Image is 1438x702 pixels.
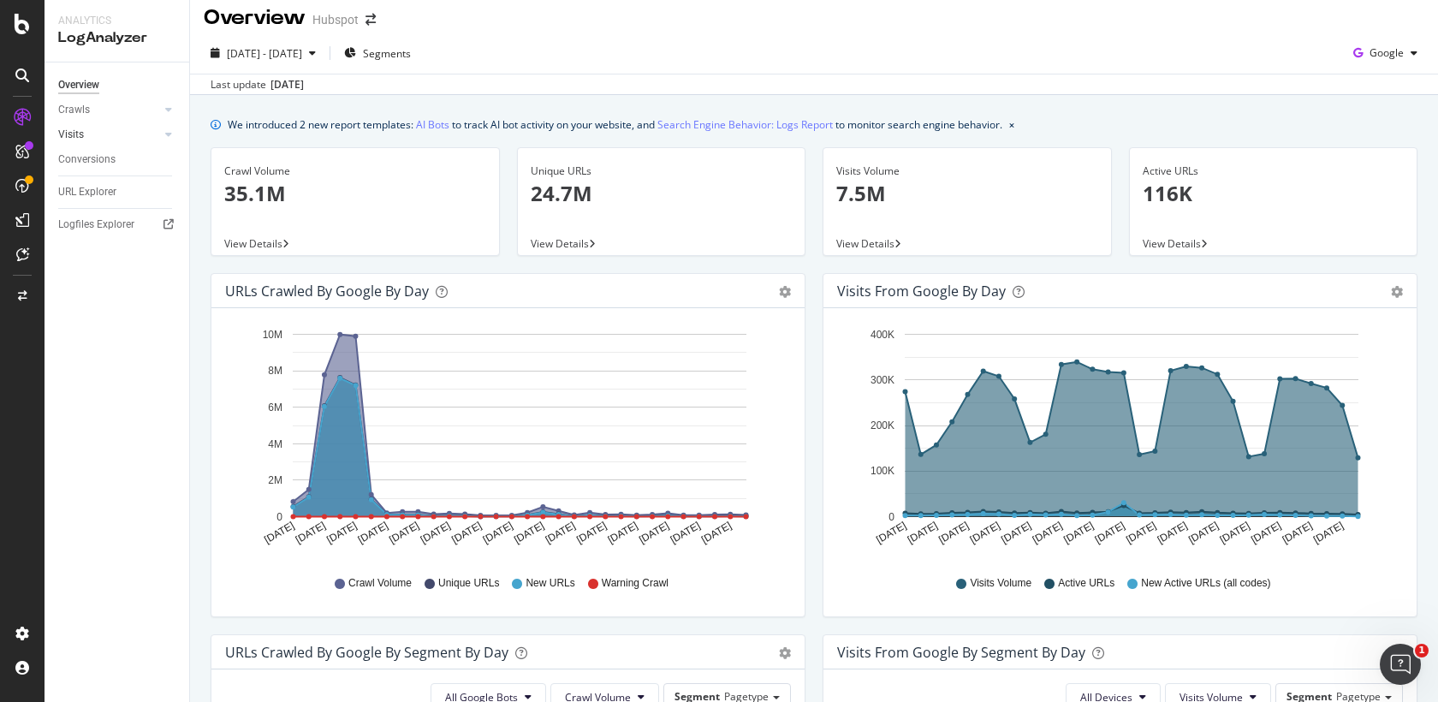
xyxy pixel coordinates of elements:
[225,322,792,560] svg: A chart.
[668,520,703,546] text: [DATE]
[602,576,668,591] span: Warning Crawl
[871,329,894,341] text: 400K
[1061,520,1096,546] text: [DATE]
[1415,644,1429,657] span: 1
[531,164,793,179] div: Unique URLs
[999,520,1033,546] text: [DATE]
[363,46,411,61] span: Segments
[228,116,1002,134] div: We introduced 2 new report templates: to track AI bot activity on your website, and to monitor se...
[58,101,160,119] a: Crawls
[449,520,484,546] text: [DATE]
[365,14,376,26] div: arrow-right-arrow-left
[657,116,833,134] a: Search Engine Behavior: Logs Report
[637,520,671,546] text: [DATE]
[1141,576,1270,591] span: New Active URLs (all codes)
[1186,520,1221,546] text: [DATE]
[419,520,453,546] text: [DATE]
[1218,520,1252,546] text: [DATE]
[779,286,791,298] div: gear
[348,576,412,591] span: Crawl Volume
[1124,520,1158,546] text: [DATE]
[1093,520,1127,546] text: [DATE]
[337,39,418,67] button: Segments
[211,116,1417,134] div: info banner
[294,520,328,546] text: [DATE]
[263,329,282,341] text: 10M
[268,402,282,413] text: 6M
[1311,520,1346,546] text: [DATE]
[1031,520,1065,546] text: [DATE]
[836,236,894,251] span: View Details
[968,520,1002,546] text: [DATE]
[416,116,449,134] a: AI Bots
[512,520,546,546] text: [DATE]
[1391,286,1403,298] div: gear
[58,14,175,28] div: Analytics
[871,374,894,386] text: 300K
[837,322,1404,560] svg: A chart.
[276,511,282,523] text: 0
[227,46,302,61] span: [DATE] - [DATE]
[312,11,359,28] div: Hubspot
[204,3,306,33] div: Overview
[1380,644,1421,685] iframe: Intercom live chat
[438,576,499,591] span: Unique URLs
[1058,576,1114,591] span: Active URLs
[1370,45,1404,60] span: Google
[204,39,323,67] button: [DATE] - [DATE]
[606,520,640,546] text: [DATE]
[224,164,486,179] div: Crawl Volume
[836,179,1098,208] p: 7.5M
[225,283,429,300] div: URLs Crawled by Google by day
[699,520,734,546] text: [DATE]
[262,520,296,546] text: [DATE]
[1346,39,1424,67] button: Google
[837,283,1006,300] div: Visits from Google by day
[58,216,134,234] div: Logfiles Explorer
[58,76,177,94] a: Overview
[224,179,486,208] p: 35.1M
[58,101,90,119] div: Crawls
[58,126,160,144] a: Visits
[58,183,116,201] div: URL Explorer
[387,520,421,546] text: [DATE]
[837,644,1085,661] div: Visits from Google By Segment By Day
[1281,520,1315,546] text: [DATE]
[1143,179,1405,208] p: 116K
[268,438,282,450] text: 4M
[779,647,791,659] div: gear
[888,511,894,523] text: 0
[1143,236,1201,251] span: View Details
[356,520,390,546] text: [DATE]
[58,216,177,234] a: Logfiles Explorer
[936,520,971,546] text: [DATE]
[906,520,940,546] text: [DATE]
[526,576,574,591] span: New URLs
[270,77,304,92] div: [DATE]
[58,151,177,169] a: Conversions
[224,236,282,251] span: View Details
[58,151,116,169] div: Conversions
[970,576,1031,591] span: Visits Volume
[1005,112,1019,137] button: close banner
[268,366,282,378] text: 8M
[225,644,508,661] div: URLs Crawled by Google By Segment By Day
[871,466,894,478] text: 100K
[1249,520,1283,546] text: [DATE]
[211,77,304,92] div: Last update
[531,236,589,251] span: View Details
[268,474,282,486] text: 2M
[574,520,609,546] text: [DATE]
[58,183,177,201] a: URL Explorer
[836,164,1098,179] div: Visits Volume
[58,28,175,48] div: LogAnalyzer
[871,419,894,431] text: 200K
[324,520,359,546] text: [DATE]
[1156,520,1190,546] text: [DATE]
[58,76,99,94] div: Overview
[1143,164,1405,179] div: Active URLs
[481,520,515,546] text: [DATE]
[58,126,84,144] div: Visits
[874,520,908,546] text: [DATE]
